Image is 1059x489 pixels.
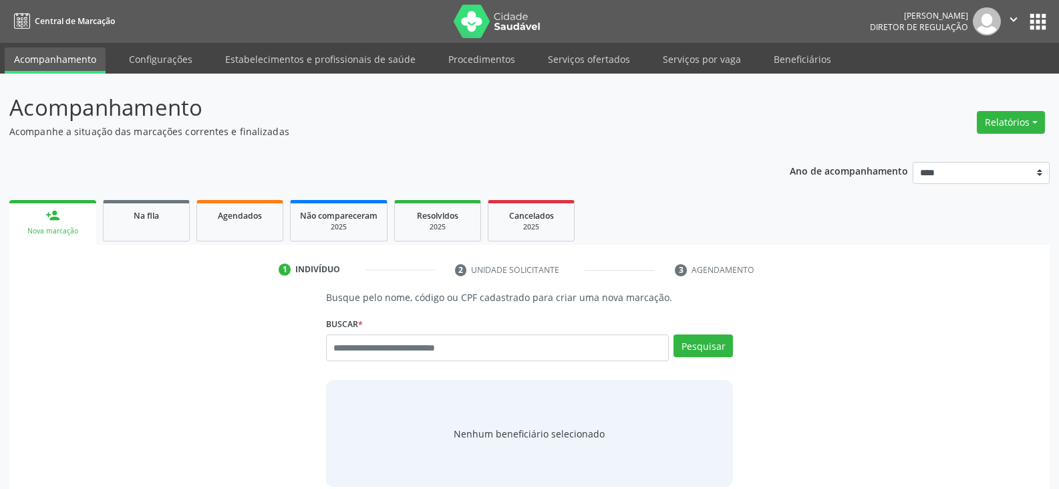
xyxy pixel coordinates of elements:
[509,210,554,221] span: Cancelados
[216,47,425,71] a: Estabelecimentos e profissionais de saúde
[417,210,458,221] span: Resolvidos
[134,210,159,221] span: Na fila
[790,162,908,179] p: Ano de acompanhamento
[764,47,841,71] a: Beneficiários
[973,7,1001,35] img: img
[218,210,262,221] span: Agendados
[870,21,968,33] span: Diretor de regulação
[326,290,733,304] p: Busque pelo nome, código ou CPF cadastrado para criar uma nova marcação.
[326,314,363,334] label: Buscar
[498,222,565,232] div: 2025
[45,208,60,223] div: person_add
[653,47,750,71] a: Serviços por vaga
[439,47,524,71] a: Procedimentos
[35,15,115,27] span: Central de Marcação
[9,91,738,124] p: Acompanhamento
[539,47,639,71] a: Serviços ofertados
[1006,12,1021,27] i: 
[120,47,202,71] a: Configurações
[870,10,968,21] div: [PERSON_NAME]
[1001,7,1026,35] button: 
[9,124,738,138] p: Acompanhe a situação das marcações correntes e finalizadas
[977,111,1045,134] button: Relatórios
[454,427,605,441] span: Nenhum beneficiário selecionado
[9,10,115,32] a: Central de Marcação
[5,47,106,74] a: Acompanhamento
[1026,10,1050,33] button: apps
[300,222,377,232] div: 2025
[673,334,733,357] button: Pesquisar
[19,226,87,236] div: Nova marcação
[279,264,291,276] div: 1
[300,210,377,221] span: Não compareceram
[404,222,471,232] div: 2025
[295,264,340,276] div: Indivíduo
